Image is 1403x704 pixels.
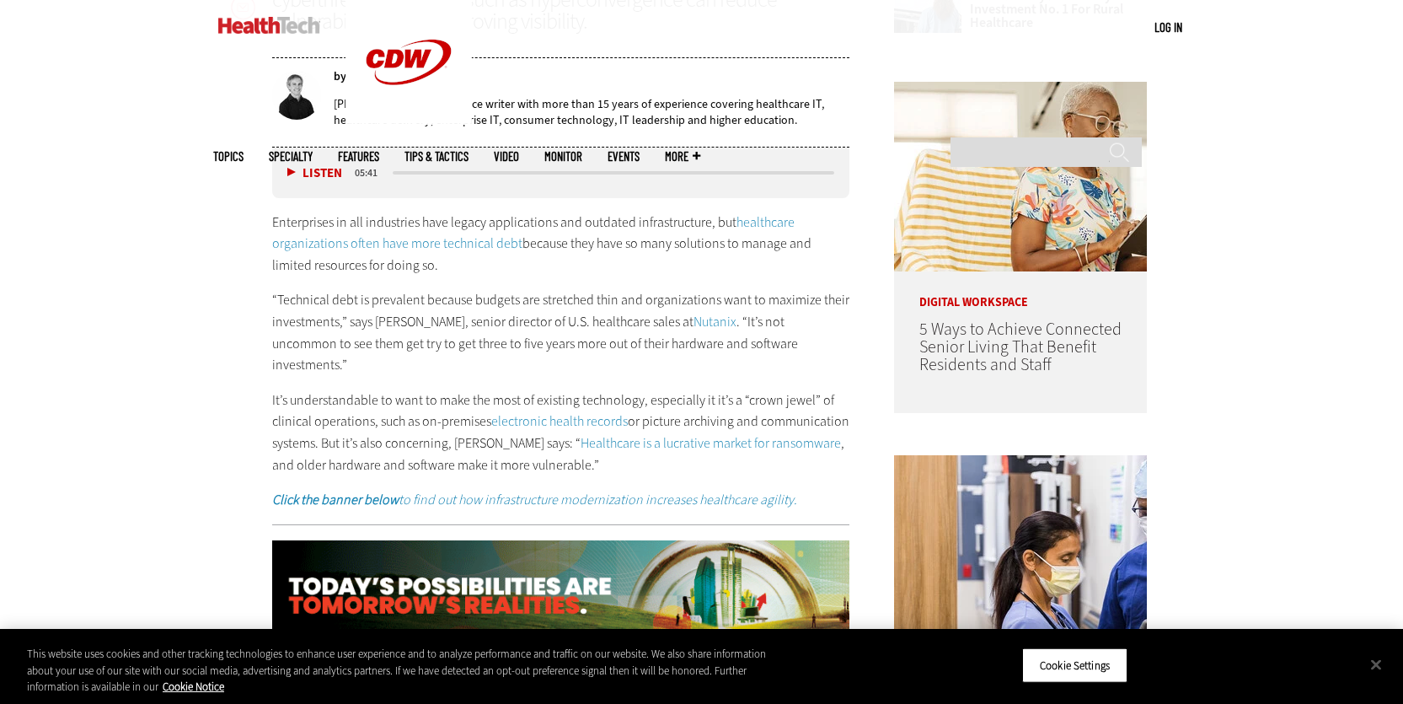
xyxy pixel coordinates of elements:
[894,82,1147,271] img: Networking Solutions for Senior Living
[491,412,628,430] a: electronic health records
[338,150,379,163] a: Features
[272,289,850,375] p: “Technical debt is prevalent because budgets are stretched thin and organizations want to maximiz...
[272,491,797,508] em: to find out how infrastructure modernization increases healthcare agility.
[1022,648,1127,683] button: Cookie Settings
[665,150,700,163] span: More
[272,390,850,476] p: It’s understandable to want to make the most of existing technology, especially it it’s a “crown ...
[494,150,519,163] a: Video
[1154,19,1182,36] div: User menu
[919,318,1122,376] a: 5 Ways to Achieve Connected Senior Living That Benefit Residents and Staff
[272,540,850,640] img: xs_infrasturcturemod_animated_q324_learn_desktop
[272,491,797,508] a: Click the banner belowto find out how infrastructure modernization increases healthcare agility.
[693,313,736,331] a: Nutanix
[27,646,772,696] div: This website uses cookies and other tracking technologies to enhance user experience and to analy...
[272,212,850,277] p: Enterprises in all industries have legacy applications and outdated infrastructure, but because t...
[608,150,640,163] a: Events
[894,271,1147,309] p: Digital Workspace
[1357,646,1395,683] button: Close
[213,150,244,163] span: Topics
[218,17,320,34] img: Home
[581,434,841,452] a: Healthcare is a lucrative market for ransomware
[272,491,399,508] strong: Click the banner below
[163,680,224,694] a: More information about your privacy
[1154,19,1182,35] a: Log in
[269,150,313,163] span: Specialty
[544,150,582,163] a: MonITor
[404,150,469,163] a: Tips & Tactics
[345,111,472,129] a: CDW
[894,455,1147,645] img: Doctors reviewing tablet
